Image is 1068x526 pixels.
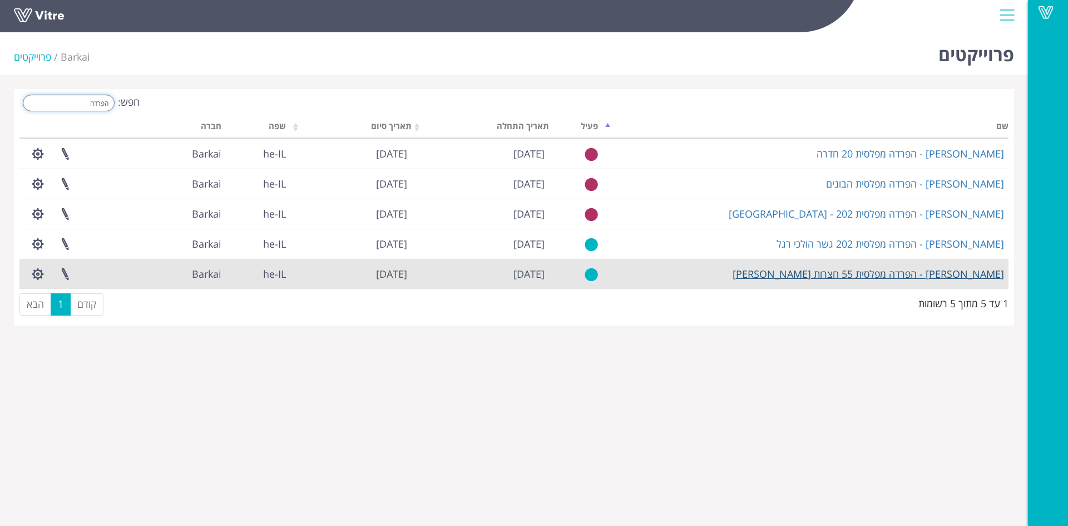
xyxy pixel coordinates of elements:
span: 201 [192,147,221,160]
a: [PERSON_NAME] - הפרדה מפלסית הבונים [826,177,1004,190]
th: שפה [226,117,290,139]
a: [PERSON_NAME] - הפרדה מפלסית 55 חצרות [PERSON_NAME] [733,267,1004,281]
td: [DATE] [412,229,549,259]
td: [DATE] [412,169,549,199]
img: yes [585,238,598,252]
td: [DATE] [290,259,412,289]
img: yes [585,268,598,282]
a: [PERSON_NAME] - הפרדה מפלסית 202 - [GEOGRAPHIC_DATA] [729,207,1004,220]
a: 1 [51,293,71,316]
span: 201 [192,237,221,250]
input: חפש: [23,95,115,111]
h1: פרוייקטים [938,28,1014,75]
a: [PERSON_NAME] - הפרדה מפלסית 20 חדרה [817,147,1004,160]
td: he-IL [226,229,290,259]
td: [DATE] [412,199,549,229]
div: 1 עד 5 מתוך 5 רשומות [918,292,1008,311]
img: no [585,178,598,191]
img: no [585,148,598,161]
td: [DATE] [290,229,412,259]
td: [DATE] [290,139,412,169]
a: [PERSON_NAME] - הפרדה מפלסית 202 גשר הולכי רגל [777,237,1004,250]
td: [DATE] [412,139,549,169]
span: 201 [192,267,221,281]
td: he-IL [226,169,290,199]
span: 201 [61,50,90,63]
th: חברה [149,117,226,139]
td: [DATE] [412,259,549,289]
a: קודם [70,293,103,316]
td: [DATE] [290,169,412,199]
th: שם: activate to sort column descending [602,117,1008,139]
th: תאריך התחלה: activate to sort column ascending [412,117,549,139]
img: no [585,208,598,222]
td: he-IL [226,139,290,169]
span: 201 [192,207,221,220]
li: פרוייקטים [14,50,61,65]
td: he-IL [226,199,290,229]
td: [DATE] [290,199,412,229]
td: he-IL [226,259,290,289]
span: 201 [192,177,221,190]
th: תאריך סיום: activate to sort column ascending [290,117,412,139]
th: פעיל [549,117,602,139]
label: חפש: [19,95,140,111]
a: הבא [19,293,51,316]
